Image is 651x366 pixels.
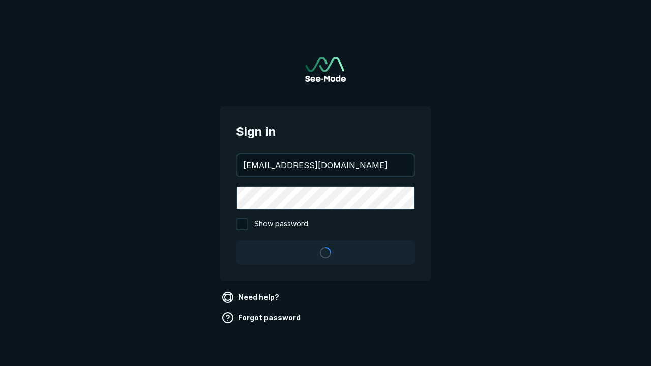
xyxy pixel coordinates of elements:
a: Go to sign in [305,57,346,82]
img: See-Mode Logo [305,57,346,82]
a: Forgot password [220,310,305,326]
a: Need help? [220,289,283,306]
span: Show password [254,218,308,230]
span: Sign in [236,123,415,141]
input: your@email.com [237,154,414,176]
